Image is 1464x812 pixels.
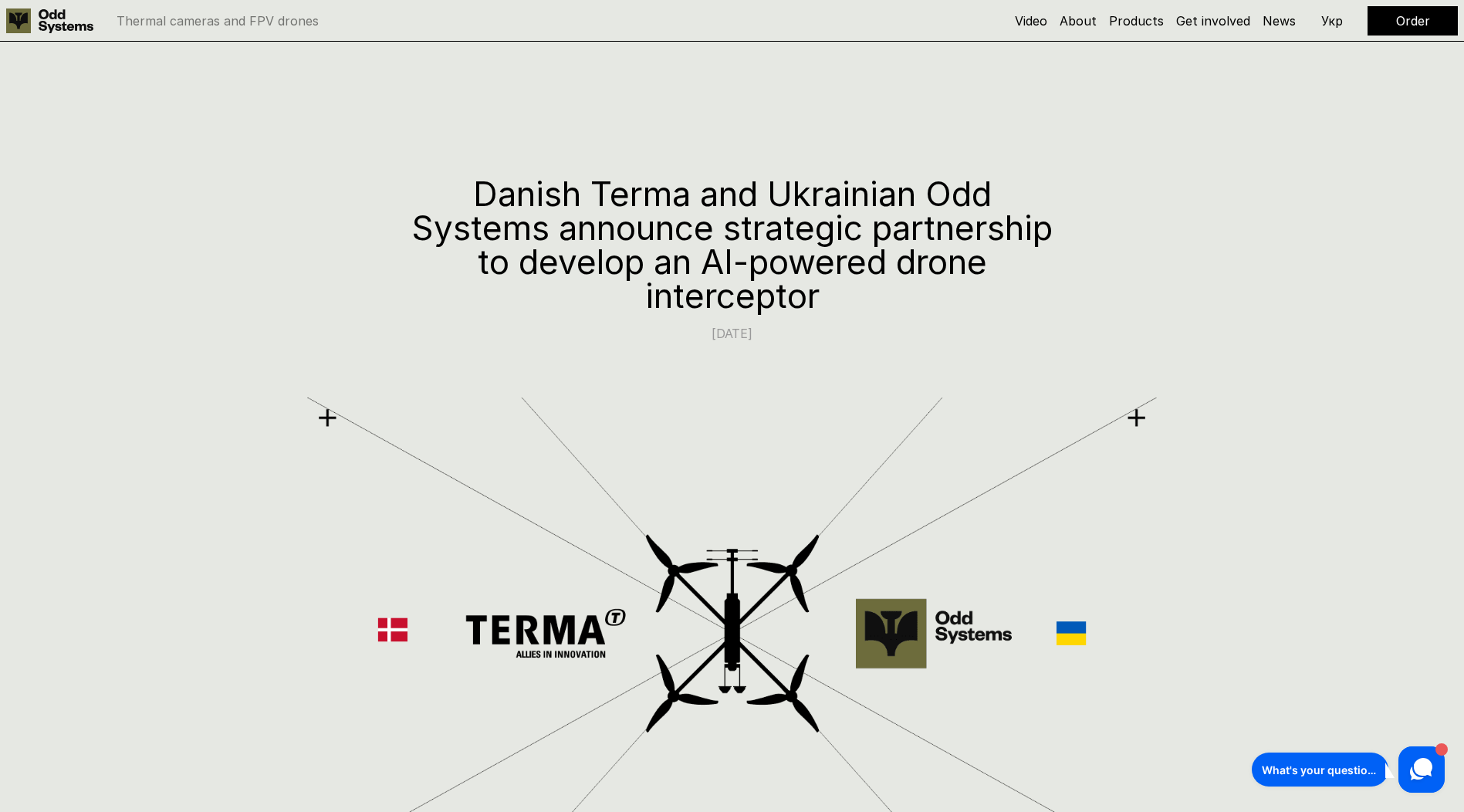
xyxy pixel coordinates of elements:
[1396,13,1430,29] a: Order
[401,177,1064,313] h1: Danish Terma and Ukrainian Odd Systems announce strategic partnership to develop an AI-powered dr...
[501,324,964,344] p: [DATE]
[1176,13,1250,29] a: Get involved
[1321,15,1343,27] p: Укр
[1060,13,1097,29] a: About
[1015,13,1047,29] a: Video
[117,15,319,27] p: Thermal cameras and FPV drones
[1109,13,1164,29] a: Products
[1248,743,1449,797] iframe: HelpCrunch
[1263,13,1296,29] a: News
